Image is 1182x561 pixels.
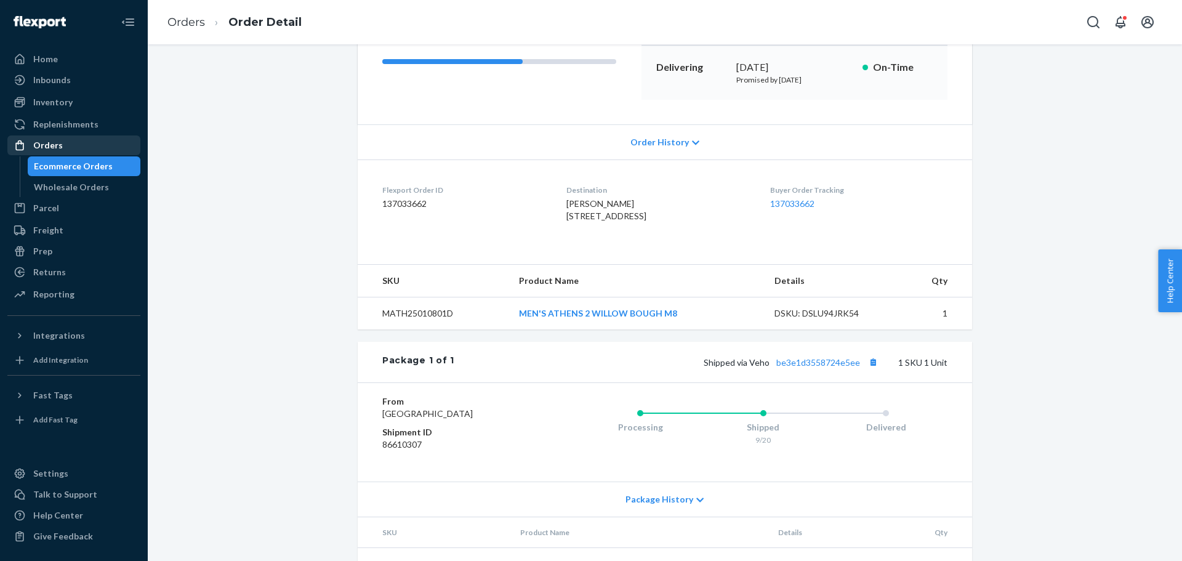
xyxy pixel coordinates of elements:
[7,506,140,525] a: Help Center
[34,160,113,172] div: Ecommerce Orders
[33,355,88,365] div: Add Integration
[873,60,933,75] p: On-Time
[33,202,59,214] div: Parcel
[33,74,71,86] div: Inbounds
[33,530,93,543] div: Give Feedback
[776,357,860,368] a: be3e1d3558724e5ee
[770,198,814,209] a: 137033662
[7,115,140,134] a: Replenishments
[382,354,454,370] div: Package 1 of 1
[7,410,140,430] a: Add Fast Tag
[824,421,947,434] div: Delivered
[702,435,825,445] div: 9/20
[7,49,140,69] a: Home
[1108,10,1133,34] button: Open notifications
[7,385,140,405] button: Fast Tags
[33,414,78,425] div: Add Fast Tag
[382,426,529,438] dt: Shipment ID
[33,224,63,236] div: Freight
[7,464,140,483] a: Settings
[158,4,312,41] ol: breadcrumbs
[382,185,547,195] dt: Flexport Order ID
[736,60,853,75] div: [DATE]
[33,488,97,501] div: Talk to Support
[382,438,529,451] dd: 86610307
[28,156,141,176] a: Ecommerce Orders
[33,329,85,342] div: Integrations
[228,15,302,29] a: Order Detail
[382,198,547,210] dd: 137033662
[7,92,140,112] a: Inventory
[382,408,473,419] span: [GEOGRAPHIC_DATA]
[630,136,689,148] span: Order History
[33,266,66,278] div: Returns
[770,185,947,195] dt: Buyer Order Tracking
[704,357,881,368] span: Shipped via Veho
[899,297,972,330] td: 1
[765,265,900,297] th: Details
[33,288,74,301] div: Reporting
[625,493,693,506] span: Package History
[7,285,140,304] a: Reporting
[903,517,972,548] th: Qty
[454,354,947,370] div: 1 SKU 1 Unit
[7,350,140,370] a: Add Integration
[7,241,140,261] a: Prep
[865,354,881,370] button: Copy tracking number
[736,75,853,85] p: Promised by [DATE]
[358,297,509,330] td: MATH25010801D
[1135,10,1160,34] button: Open account menu
[7,485,140,504] a: Talk to Support
[7,135,140,155] a: Orders
[358,265,509,297] th: SKU
[7,198,140,218] a: Parcel
[7,220,140,240] a: Freight
[33,118,98,131] div: Replenishments
[7,262,140,282] a: Returns
[702,421,825,434] div: Shipped
[566,185,750,195] dt: Destination
[1081,10,1106,34] button: Open Search Box
[34,181,109,193] div: Wholesale Orders
[382,395,529,408] dt: From
[28,177,141,197] a: Wholesale Orders
[358,517,510,548] th: SKU
[656,60,726,75] p: Delivering
[116,10,140,34] button: Close Navigation
[33,245,52,257] div: Prep
[14,16,66,28] img: Flexport logo
[579,421,702,434] div: Processing
[1158,249,1182,312] button: Help Center
[899,265,972,297] th: Qty
[7,70,140,90] a: Inbounds
[33,53,58,65] div: Home
[33,139,63,151] div: Orders
[7,527,140,546] button: Give Feedback
[519,308,677,318] a: MEN'S ATHENS 2 WILLOW BOUGH M8
[774,307,890,320] div: DSKU: DSLU94JRK54
[33,509,83,522] div: Help Center
[33,96,73,108] div: Inventory
[566,198,646,221] span: [PERSON_NAME] [STREET_ADDRESS]
[167,15,205,29] a: Orders
[510,517,768,548] th: Product Name
[768,517,904,548] th: Details
[509,265,765,297] th: Product Name
[7,326,140,345] button: Integrations
[33,389,73,402] div: Fast Tags
[33,467,68,480] div: Settings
